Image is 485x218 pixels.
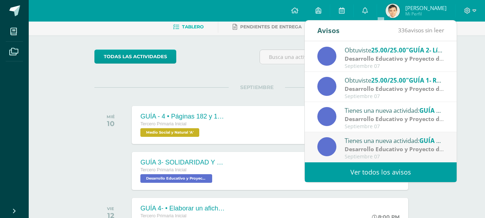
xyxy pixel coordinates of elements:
div: Septiembre 07 [345,124,444,130]
div: GUÍA 3- SOLIDARIDAD Y GENEROSIDAD [140,159,227,166]
span: Tercero Primaria Inicial [140,167,186,172]
div: Septiembre 07 [345,154,444,160]
span: Desarrollo Educativo y Proyecto de Vida 'A' [140,174,212,183]
a: todas las Actividades [94,50,176,64]
input: Busca una actividad próxima aquí... [260,50,419,64]
span: avisos sin leer [398,26,444,34]
div: Septiembre 07 [345,63,444,69]
span: Tablero [182,24,204,29]
img: d619898fb3a42e4582dca15768ec010d.png [386,4,400,18]
div: | Zona [345,115,444,123]
a: Ver todos los avisos [305,162,457,182]
div: MIÉ [107,114,115,119]
span: SEPTIEMBRE [229,84,285,91]
strong: Desarrollo Educativo y Proyecto de Vida [345,115,456,123]
span: Medio Social y Natural 'A' [140,128,199,137]
strong: Desarrollo Educativo y Proyecto de Vida [345,55,456,62]
div: Septiembre 07 [345,93,444,99]
div: 10 [107,119,115,128]
span: 25.00/25.00 [371,46,406,54]
strong: Desarrollo Educativo y Proyecto de Vida [345,85,456,93]
div: | Zona [345,145,444,153]
a: Tablero [173,21,204,33]
a: Pendientes de entrega [233,21,302,33]
span: 336 [398,26,408,34]
span: [PERSON_NAME] [405,4,447,11]
div: | Zona [345,85,444,93]
div: Obtuviste en [345,75,444,85]
div: GUÍA 4- • Elaborar un afiche señalando los elementos [140,205,227,212]
span: Mi Perfil [405,11,447,17]
div: Tienes una nueva actividad: [345,136,444,145]
span: Pendientes de entrega [240,24,302,29]
strong: Desarrollo Educativo y Proyecto de Vida [345,145,456,153]
div: Tienes una nueva actividad: [345,106,444,115]
div: | Zona [345,55,444,63]
div: GUÍA - 4 • Páginas 182 y 183 del libro [140,113,227,120]
span: Tercero Primaria Inicial [140,121,186,126]
div: Obtuviste en [345,45,444,55]
div: VIE [107,206,114,211]
span: 25.00/25.00 [371,76,406,84]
